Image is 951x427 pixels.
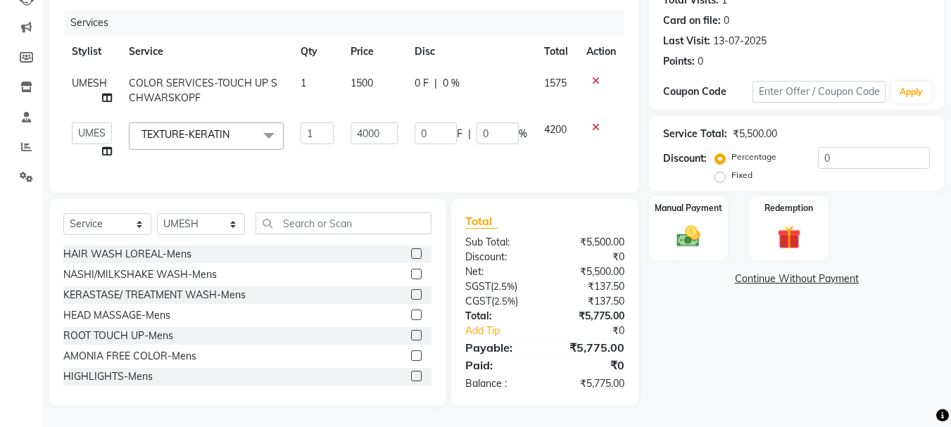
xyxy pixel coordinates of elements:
a: Add Tip [455,324,560,338]
span: 2.5% [494,295,515,307]
span: 0 F [415,76,429,91]
div: Sub Total: [455,235,545,250]
span: UMESH [72,77,107,89]
th: Price [342,36,406,68]
th: Disc [406,36,536,68]
div: Net: [455,265,545,279]
div: Card on file: [663,13,721,28]
th: Qty [292,36,342,68]
img: _gift.svg [770,223,808,252]
div: Services [65,10,635,36]
div: ₹5,775.00 [545,339,635,356]
label: Percentage [731,151,776,163]
div: Total: [455,309,545,324]
span: TEXTURE-KERATIN [141,128,229,141]
div: ₹0 [545,250,635,265]
span: % [519,127,527,141]
img: _cash.svg [669,223,707,250]
button: Apply [891,82,931,103]
span: 2.5% [493,281,515,292]
label: Manual Payment [655,202,722,215]
div: Service Total: [663,127,727,141]
div: AMONIA FREE COLOR-Mens [63,349,196,364]
a: Continue Without Payment [652,272,941,286]
div: KERASTASE/ TREATMENT WASH-Mens [63,288,246,302]
div: Points: [663,54,695,69]
div: HEAD MASSAGE-Mens [63,308,170,323]
div: Coupon Code [663,84,752,99]
span: CGST [465,295,491,307]
div: Last Visit: [663,34,710,49]
div: ₹5,500.00 [545,265,635,279]
th: Total [536,36,578,68]
div: Discount: [455,250,545,265]
span: | [434,76,437,91]
th: Service [120,36,292,68]
div: ₹5,500.00 [733,127,777,141]
span: F [457,127,462,141]
label: Fixed [731,169,752,181]
div: Payable: [455,339,545,356]
div: HAIR WASH LOREAL-Mens [63,247,191,262]
span: | [468,127,471,141]
div: ₹5,775.00 [545,309,635,324]
div: ₹5,500.00 [545,235,635,250]
div: ₹5,775.00 [545,376,635,391]
div: NASHI/MILKSHAKE WASH-Mens [63,267,217,282]
div: Discount: [663,151,707,166]
label: Redemption [764,202,813,215]
div: Paid: [455,357,545,374]
span: Total [465,214,498,229]
th: Stylist [63,36,120,68]
input: Search or Scan [256,212,432,234]
span: 1575 [544,77,567,89]
div: 13-07-2025 [713,34,767,49]
div: ( ) [455,279,545,294]
span: 1 [301,77,306,89]
div: 0 [724,13,729,28]
div: Balance : [455,376,545,391]
span: 1500 [351,77,373,89]
span: SGST [465,280,491,293]
div: ROOT TOUCH UP-Mens [63,329,173,343]
div: ( ) [455,294,545,309]
span: 4200 [544,123,567,136]
span: COLOR SERVICES-TOUCH UP SCHWARSKOPF [129,77,277,104]
div: HIGHLIGHTS-Mens [63,369,153,384]
div: ₹137.50 [545,294,635,309]
th: Action [578,36,624,68]
div: ₹0 [545,357,635,374]
div: ₹137.50 [545,279,635,294]
input: Enter Offer / Coupon Code [752,81,886,103]
div: 0 [698,54,703,69]
span: 0 % [443,76,460,91]
div: ₹0 [560,324,636,338]
a: x [229,128,236,141]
